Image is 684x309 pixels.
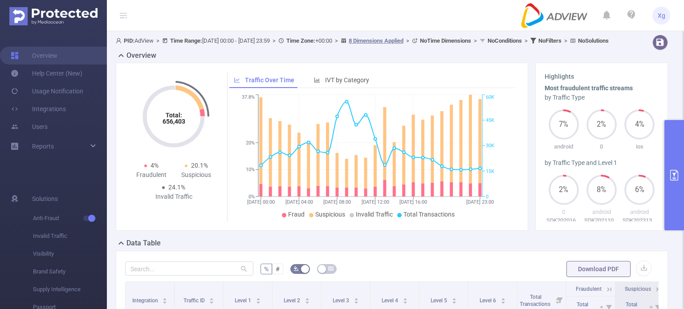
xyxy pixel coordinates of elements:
b: No Conditions [488,37,522,44]
button: Download PDF [566,261,631,277]
div: Suspicious [174,170,219,180]
i: icon: caret-up [501,297,505,299]
div: Sort [403,297,408,302]
i: icon: bg-colors [293,266,299,271]
span: Total Transactions [520,294,552,307]
span: Level 5 [431,297,448,304]
span: Supply Intelligence [33,281,107,298]
tspan: 30K [486,143,494,149]
span: Xg [658,7,665,24]
i: icon: caret-up [256,297,261,299]
i: icon: caret-down [256,300,261,303]
span: Level 4 [382,297,399,304]
span: 4% [151,162,159,169]
span: Level 6 [480,297,497,304]
span: Level 3 [333,297,350,304]
p: android [545,142,582,151]
div: Sort [162,297,167,302]
span: > [403,37,412,44]
i: icon: caret-up [209,297,214,299]
h2: Data Table [126,238,161,249]
span: Invalid Traffic [356,211,393,218]
a: Integrations [11,100,66,118]
p: ios [621,142,659,151]
i: icon: caret-down [452,300,456,303]
input: Search... [125,261,253,276]
tspan: 45K [486,117,494,123]
i: icon: line-chart [234,77,240,83]
span: Total Transactions [403,211,455,218]
span: Brand Safety [33,263,107,281]
a: Help Center (New) [11,64,82,82]
tspan: [DATE] 00:00 [247,199,275,205]
span: Traffic ID [183,297,206,304]
span: Visibility [33,245,107,263]
div: by Traffic Type and Level 1 [545,158,659,168]
div: Sort [209,297,214,302]
span: 8% [586,186,617,193]
tspan: 37.8% [242,95,255,100]
span: > [562,37,570,44]
div: Invalid Traffic [151,192,196,201]
span: Fraud [288,211,305,218]
p: android [621,208,659,217]
span: 2% [586,121,617,128]
span: IVT by Category [325,76,369,84]
span: 2% [549,186,579,193]
tspan: 656,403 [163,118,185,125]
span: Traffic Over Time [245,76,294,84]
i: icon: caret-down [354,300,358,303]
i: icon: caret-down [501,300,505,303]
p: 0 [545,208,582,217]
div: Sort [501,297,506,302]
p: android [582,208,620,217]
span: Solutions [32,190,58,208]
span: 4% [624,121,655,128]
span: AdView [DATE] 00:00 - [DATE] 23:59 +00:00 [116,37,609,44]
i: icon: caret-down [163,300,167,303]
p: 0 [582,142,620,151]
p: SDK202313090110462qb8fiz3j35eymk [621,216,659,225]
h2: Overview [126,50,156,61]
i: icon: caret-down [403,300,407,303]
tspan: 20% [246,140,255,146]
div: Sort [354,297,359,302]
div: Sort [452,297,457,302]
p: SDK20201624040232d2vb8f86t81ytp2 [545,216,582,225]
b: No Filters [538,37,562,44]
span: > [332,37,341,44]
span: 20.1% [191,162,208,169]
div: Sort [305,297,310,302]
a: Overview [11,47,57,64]
i: icon: table [328,266,334,271]
span: Invalid Traffic [33,227,107,245]
tspan: [DATE] 04:00 [285,199,313,205]
span: Anti-Fraud [33,209,107,227]
u: 8 Dimensions Applied [349,37,403,44]
tspan: [DATE] 08:00 [323,199,351,205]
tspan: Total: [166,112,182,119]
b: No Solutions [578,37,609,44]
tspan: 0 [486,194,489,200]
div: Sort [256,297,261,302]
i: icon: caret-up [599,304,604,307]
span: Suspicious [625,286,651,292]
tspan: [DATE] 12:00 [362,199,389,205]
a: Reports [32,137,54,155]
a: Users [11,118,48,136]
span: Suspicious [315,211,345,218]
span: Integration [132,297,159,304]
div: Fraudulent [129,170,174,180]
div: by Traffic Type [545,93,659,102]
i: icon: caret-up [163,297,167,299]
span: Level 2 [284,297,301,304]
span: # [276,265,280,273]
span: Level 1 [235,297,252,304]
i: icon: caret-down [305,300,309,303]
span: > [270,37,278,44]
b: PID: [124,37,134,44]
h3: Highlights [545,72,659,81]
img: Protected Media [9,7,98,25]
b: Time Zone: [286,37,315,44]
tspan: 60K [486,95,494,100]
